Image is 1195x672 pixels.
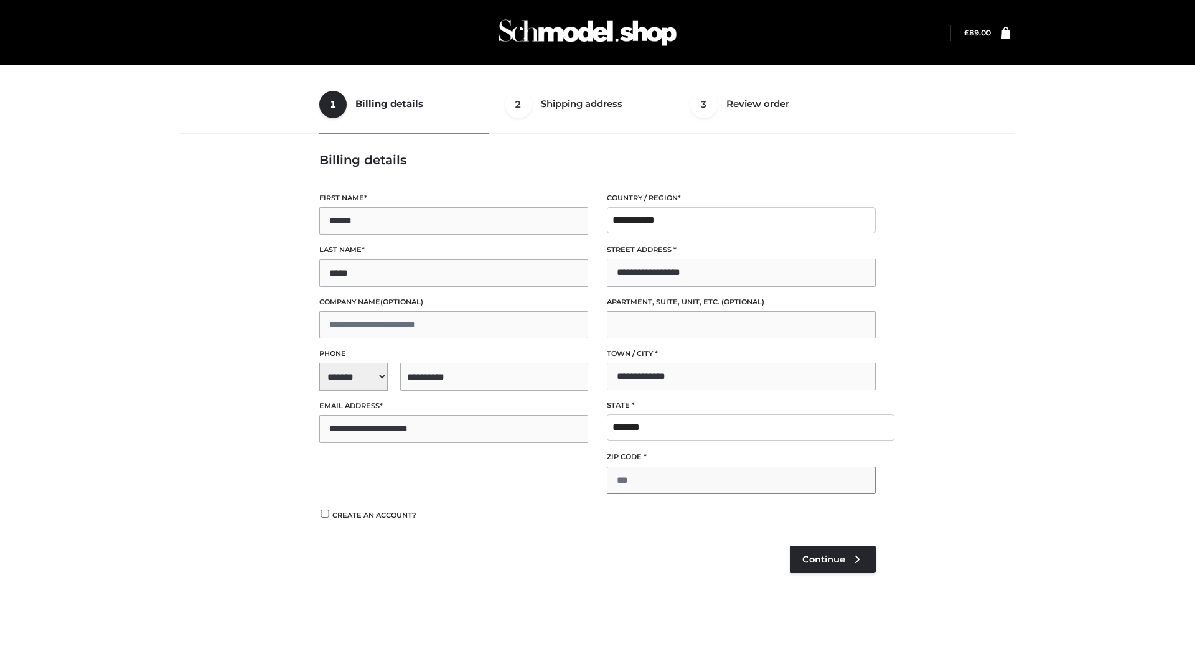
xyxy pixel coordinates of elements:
bdi: 89.00 [964,28,991,37]
a: Continue [790,546,876,573]
a: £89.00 [964,28,991,37]
label: Last name [319,244,588,256]
label: Phone [319,348,588,360]
img: Schmodel Admin 964 [494,8,681,57]
label: Country / Region [607,192,876,204]
span: Create an account? [332,511,416,520]
label: Apartment, suite, unit, etc. [607,296,876,308]
label: Town / City [607,348,876,360]
label: Street address [607,244,876,256]
label: State [607,399,876,411]
h3: Billing details [319,152,876,167]
label: Email address [319,400,588,412]
input: Create an account? [319,510,330,518]
span: £ [964,28,969,37]
span: (optional) [380,297,423,306]
span: Continue [802,554,845,565]
label: First name [319,192,588,204]
label: ZIP Code [607,451,876,463]
label: Company name [319,296,588,308]
span: (optional) [721,297,764,306]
